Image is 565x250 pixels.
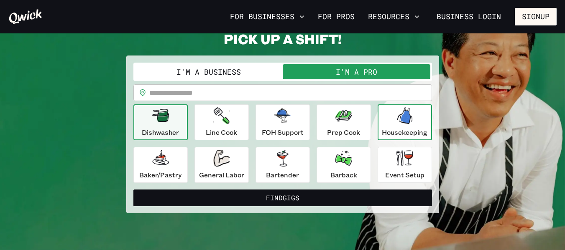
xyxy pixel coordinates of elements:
[199,170,244,180] p: General Labor
[317,147,371,183] button: Barback
[133,189,432,206] button: FindGigs
[515,8,557,25] button: Signup
[378,104,432,140] button: Housekeeping
[262,127,304,137] p: FOH Support
[256,147,310,183] button: Bartender
[194,104,249,140] button: Line Cook
[133,147,188,183] button: Baker/Pastry
[139,170,182,180] p: Baker/Pastry
[314,10,358,24] a: For Pros
[266,170,299,180] p: Bartender
[327,127,360,137] p: Prep Cook
[142,127,179,137] p: Dishwasher
[365,10,423,24] button: Resources
[256,104,310,140] button: FOH Support
[133,104,188,140] button: Dishwasher
[385,170,424,180] p: Event Setup
[283,64,430,79] button: I'm a Pro
[382,127,427,137] p: Housekeeping
[330,170,357,180] p: Barback
[126,30,439,47] h2: PICK UP A SHIFT!
[430,8,508,25] a: Business Login
[378,147,432,183] button: Event Setup
[135,64,283,79] button: I'm a Business
[317,104,371,140] button: Prep Cook
[194,147,249,183] button: General Labor
[227,10,308,24] button: For Businesses
[206,127,237,137] p: Line Cook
